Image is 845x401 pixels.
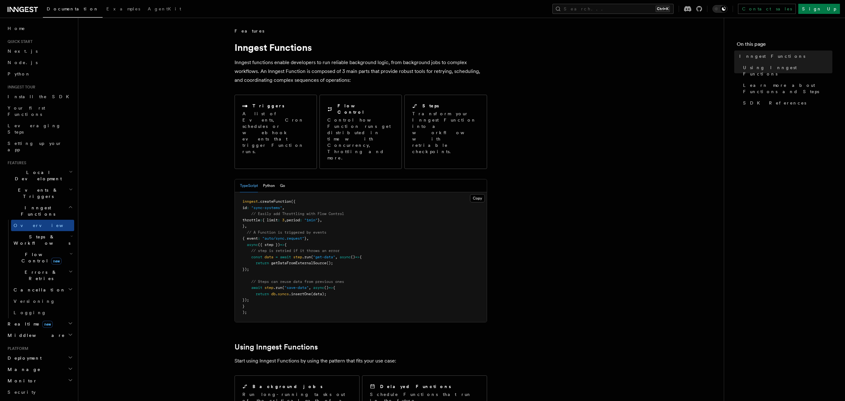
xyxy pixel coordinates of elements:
[470,194,485,202] button: Copy
[251,248,340,253] span: // step is retried if it throws an error
[741,80,832,97] a: Learn more about Functions and Steps
[14,223,79,228] span: Overview
[8,71,31,76] span: Python
[313,285,324,290] span: async
[304,218,318,222] span: "1min"
[273,285,282,290] span: .run
[11,220,74,231] a: Overview
[242,298,249,302] span: });
[355,255,360,259] span: =>
[5,364,74,375] button: Manage
[743,82,832,95] span: Learn more about Functions and Steps
[5,205,68,217] span: Inngest Functions
[656,6,670,12] kbd: Ctrl+K
[256,292,269,296] span: return
[242,199,258,204] span: inngest
[14,299,55,304] span: Versioning
[5,91,74,102] a: Install the SDK
[8,60,38,65] span: Node.js
[256,261,269,265] span: return
[148,6,181,11] span: AgentKit
[258,199,291,204] span: .createFunction
[552,4,674,14] button: Search...Ctrl+K
[5,378,37,384] span: Monitor
[247,230,326,235] span: // A Function is triggered by events
[335,255,337,259] span: ,
[258,236,260,241] span: :
[300,218,302,222] span: :
[5,167,74,184] button: Local Development
[313,255,335,259] span: "get-data"
[144,2,185,17] a: AgentKit
[11,266,74,284] button: Errors & Retries
[5,366,41,373] span: Manage
[278,292,289,296] span: syncs
[5,318,74,330] button: Realtimenew
[329,285,333,290] span: =>
[289,292,311,296] span: .insertOne
[737,40,832,51] h4: On this page
[306,236,309,241] span: ,
[47,6,99,11] span: Documentation
[106,6,140,11] span: Examples
[235,343,318,351] a: Using Inngest Functions
[276,255,278,259] span: =
[251,212,344,216] span: // Easily add Throttling with Flow Control
[271,292,276,296] span: db
[282,206,284,210] span: ,
[253,383,323,390] h2: Background jobs
[51,258,62,265] span: new
[242,304,245,308] span: }
[412,111,480,155] p: Transform your Inngest Function into a workflow with retriable checkpoints.
[235,58,487,85] p: Inngest functions enable developers to run reliable background logic, from background jobs to com...
[11,269,68,282] span: Errors & Retries
[351,255,355,259] span: ()
[8,105,45,117] span: Your first Functions
[340,255,351,259] span: async
[5,160,26,165] span: Features
[8,25,25,32] span: Home
[280,242,284,247] span: =>
[262,236,304,241] span: "auto/sync.request"
[5,202,74,220] button: Inngest Functions
[11,249,74,266] button: Flow Controlnew
[242,267,249,272] span: });
[324,285,329,290] span: ()
[242,236,258,241] span: { event
[242,218,260,222] span: throttle
[5,39,33,44] span: Quick start
[741,62,832,80] a: Using Inngest Functions
[5,169,69,182] span: Local Development
[333,285,335,290] span: {
[242,206,247,210] span: id
[798,4,840,14] a: Sign Up
[280,255,291,259] span: await
[8,49,38,54] span: Next.js
[262,218,278,222] span: { limit
[265,255,273,259] span: data
[319,95,402,169] a: Flow ControlControl how Function runs get distributed in time with Concurrency, Throttling and more.
[5,386,74,398] a: Security
[291,199,295,204] span: ({
[265,285,273,290] span: step
[5,68,74,80] a: Python
[404,95,487,169] a: StepsTransform your Inngest Function into a workflow with retriable checkpoints.
[5,57,74,68] a: Node.js
[5,321,53,327] span: Realtime
[304,236,306,241] span: }
[5,220,74,318] div: Inngest Functions
[284,218,287,222] span: ,
[42,321,53,328] span: new
[8,141,62,152] span: Setting up your app
[738,4,796,14] a: Contact sales
[251,285,262,290] span: await
[5,85,35,90] span: Inngest tour
[11,231,74,249] button: Steps & Workflows
[337,103,394,115] h2: Flow Control
[11,307,74,318] a: Logging
[282,285,284,290] span: (
[5,187,69,200] span: Events & Triggers
[14,310,46,315] span: Logging
[743,100,806,106] span: SDK References
[271,261,326,265] span: getDataFromExternalSource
